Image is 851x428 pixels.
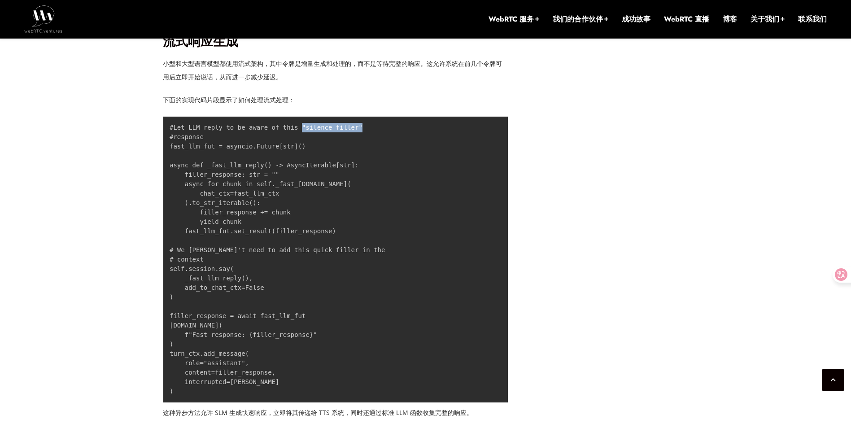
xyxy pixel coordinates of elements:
a: WebRTC 直播 [664,14,709,24]
code: #Let LLM reply to be aware of this "silence filler" #response fast_llm_fut = asyncio.Future[str](... [170,124,385,395]
h2: 流式响应生成 [163,34,508,50]
a: 我们的合作伙伴 [553,14,608,24]
img: WebRTC.ventures [24,5,62,32]
p: 这种异步方法允许 SLM 生成快速响应，立即将其传递给 TTS 系统，同时还通过标准 LLM 函数收集完整的响应。 [163,406,508,419]
a: 博客 [723,14,737,24]
a: 成功故事 [622,14,650,24]
a: 联系我们 [798,14,827,24]
p: 下面的实现代码片段显示了如何处理流式处理： [163,93,508,107]
a: WebRTC 服务 [489,14,539,24]
p: 小型和大型语言模型都使用流式架构，其中令牌是增量生成和处理的，而不是等待完整的响应。这允许系统在前几个令牌可用后立即开始说话，从而进一步减少延迟。 [163,57,508,84]
a: 关于我们 [751,14,785,24]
